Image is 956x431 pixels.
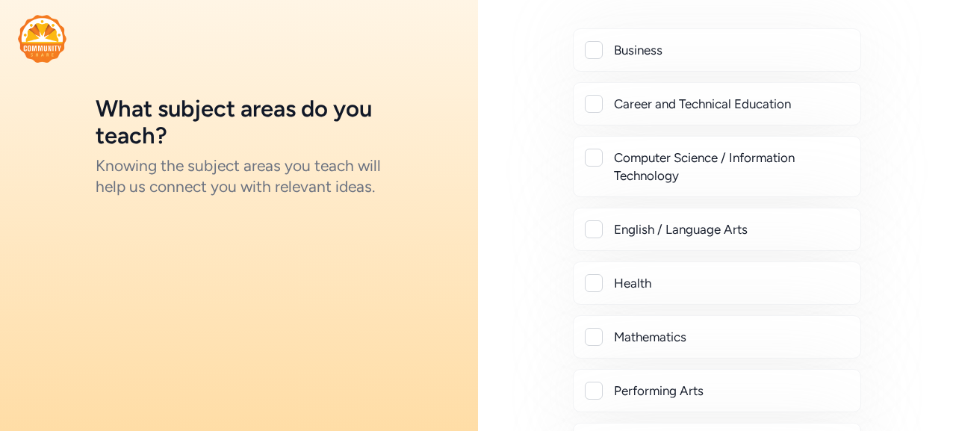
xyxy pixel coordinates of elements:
[18,15,66,63] img: logo
[614,274,848,292] div: Health
[614,149,848,185] div: Computer Science / Information Technology
[614,41,848,59] div: Business
[614,95,848,113] div: Career and Technical Education
[614,220,848,238] div: English / Language Arts
[96,155,382,197] div: Knowing the subject areas you teach will help us connect you with relevant ideas.
[96,96,382,149] h1: What subject areas do you teach?
[614,382,848,400] div: Performing Arts
[614,328,848,346] div: Mathematics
